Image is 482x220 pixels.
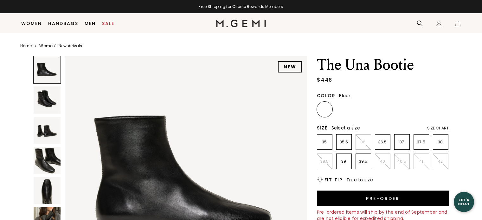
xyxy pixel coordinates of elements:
[337,102,351,116] img: Chocolate
[39,43,82,48] a: Women's New Arrivals
[102,21,114,26] a: Sale
[427,126,449,131] div: Size Chart
[34,86,61,113] img: The Una Bootie
[433,159,448,164] p: 42
[317,56,449,74] h1: The Una Bootie
[48,21,78,26] a: Handbags
[317,125,328,130] h2: Size
[356,159,371,164] p: 39.5
[356,102,370,116] img: Light Tan
[376,102,390,116] img: Gunmetal
[337,159,351,164] p: 39
[21,21,42,26] a: Women
[339,92,351,99] span: Black
[414,159,429,164] p: 41
[317,191,449,206] button: Pre-order
[454,198,474,206] div: Let's Chat
[375,159,390,164] p: 40
[395,159,409,164] p: 40.5
[395,140,409,145] p: 37
[414,140,429,145] p: 37.5
[331,125,360,131] span: Select a size
[317,76,332,84] div: $448
[317,93,336,98] h2: Color
[346,177,373,183] span: True to size
[20,43,32,48] a: Home
[356,140,371,145] p: 36
[317,159,332,164] p: 38.5
[325,177,343,182] h2: Fit Tip
[34,177,61,204] img: The Una Bootie
[34,117,61,144] img: The Una Bootie
[375,140,390,145] p: 36.5
[34,147,61,174] img: The Una Bootie
[337,140,351,145] p: 35.5
[85,21,96,26] a: Men
[433,140,448,145] p: 38
[318,102,332,116] img: Black
[216,20,266,27] img: M.Gemi
[278,61,302,72] div: NEW
[317,140,332,145] p: 35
